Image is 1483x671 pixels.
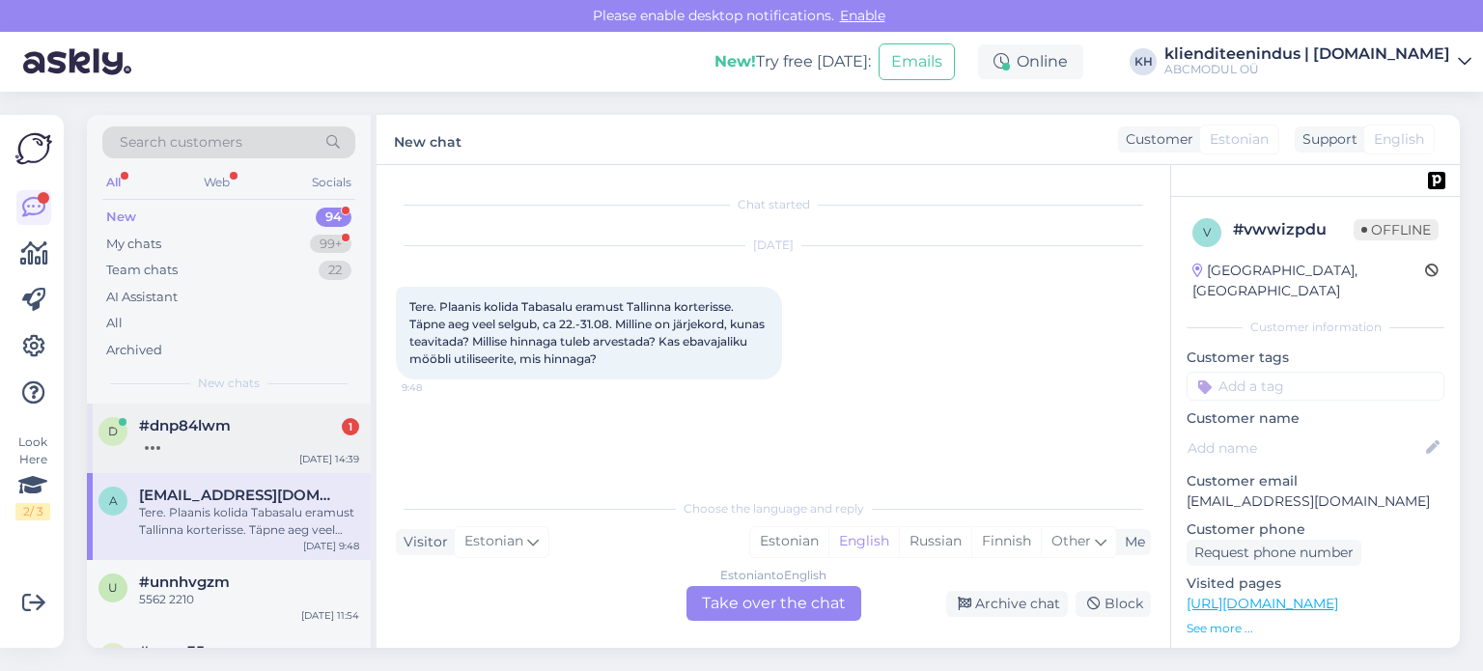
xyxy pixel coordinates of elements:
[409,299,768,366] span: Tere. Plaanis kolida Tabasalu eramust Tallinna korterisse. Täpne aeg veel selgub, ca 22.-31.08. M...
[720,567,826,584] div: Estonian to English
[834,7,891,24] span: Enable
[1076,591,1151,617] div: Block
[316,208,351,227] div: 94
[946,591,1068,617] div: Archive chat
[1187,372,1444,401] input: Add a tag
[464,531,523,552] span: Estonian
[1187,595,1338,612] a: [URL][DOMAIN_NAME]
[310,235,351,254] div: 99+
[139,573,230,591] span: #unnhvgzm
[402,380,474,395] span: 9:48
[1295,129,1357,150] div: Support
[106,208,136,227] div: New
[102,170,125,195] div: All
[396,196,1151,213] div: Chat started
[1187,645,1444,665] p: Operating system
[139,591,359,608] div: 5562 2210
[1187,348,1444,368] p: Customer tags
[139,417,231,434] span: #dnp84lwm
[879,43,955,80] button: Emails
[714,50,871,73] div: Try free [DATE]:
[1187,319,1444,336] div: Customer information
[106,288,178,307] div: AI Assistant
[1164,46,1450,62] div: klienditeenindus | [DOMAIN_NAME]
[106,341,162,360] div: Archived
[1354,219,1439,240] span: Offline
[15,433,50,520] div: Look Here
[1210,129,1269,150] span: Estonian
[200,170,234,195] div: Web
[1130,48,1157,75] div: KH
[686,586,861,621] div: Take over the chat
[342,418,359,435] div: 1
[198,375,260,392] span: New chats
[1164,46,1471,77] a: klienditeenindus | [DOMAIN_NAME]ABCMODUL OÜ
[1051,532,1091,549] span: Other
[15,503,50,520] div: 2 / 3
[109,493,118,508] span: a
[978,44,1083,79] div: Online
[714,52,756,70] b: New!
[106,235,161,254] div: My chats
[396,500,1151,517] div: Choose the language and reply
[1187,519,1444,540] p: Customer phone
[303,539,359,553] div: [DATE] 9:48
[1187,573,1444,594] p: Visited pages
[15,130,52,167] img: Askly Logo
[750,527,828,556] div: Estonian
[394,126,462,153] label: New chat
[1117,532,1145,552] div: Me
[108,424,118,438] span: d
[299,452,359,466] div: [DATE] 14:39
[1187,620,1444,637] p: See more ...
[139,643,219,660] span: #oxrw35er
[1187,471,1444,491] p: Customer email
[1187,540,1361,566] div: Request phone number
[106,314,123,333] div: All
[396,532,448,552] div: Visitor
[301,608,359,623] div: [DATE] 11:54
[971,527,1041,556] div: Finnish
[308,170,355,195] div: Socials
[1164,62,1450,77] div: ABCMODUL OÜ
[139,487,340,504] span: aivar.laane68@gmail.com
[1233,218,1354,241] div: # vwwizpdu
[1203,225,1211,239] span: v
[108,580,118,595] span: u
[828,527,899,556] div: English
[396,237,1151,254] div: [DATE]
[319,261,351,280] div: 22
[1118,129,1193,150] div: Customer
[139,504,359,539] div: Tere. Plaanis kolida Tabasalu eramust Tallinna korterisse. Täpne aeg veel selgub, ca 22.-31.08. M...
[1428,172,1445,189] img: pd
[1188,437,1422,459] input: Add name
[1187,408,1444,429] p: Customer name
[106,261,178,280] div: Team chats
[120,132,242,153] span: Search customers
[1187,491,1444,512] p: [EMAIL_ADDRESS][DOMAIN_NAME]
[1192,261,1425,301] div: [GEOGRAPHIC_DATA], [GEOGRAPHIC_DATA]
[1374,129,1424,150] span: English
[899,527,971,556] div: Russian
